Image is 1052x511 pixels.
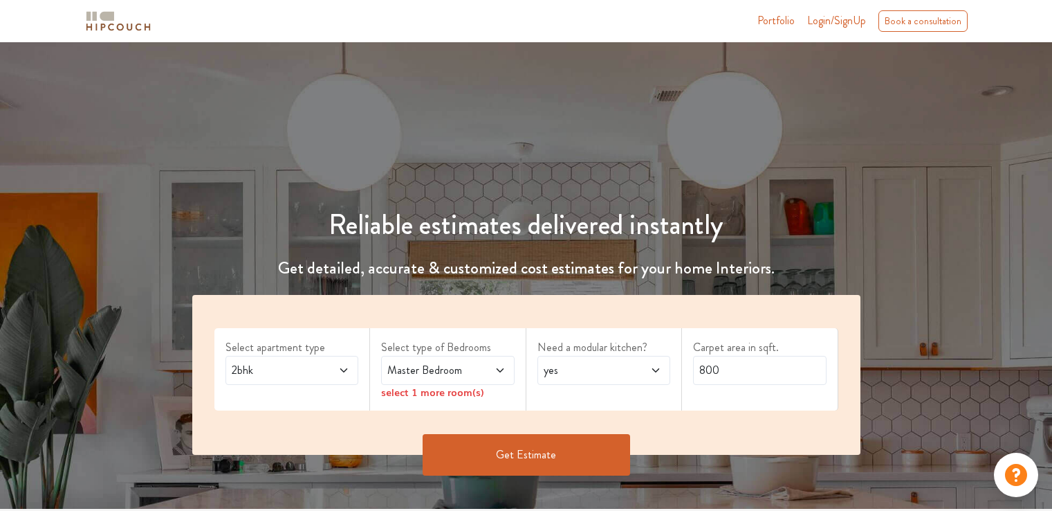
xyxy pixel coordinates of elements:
[537,339,671,356] label: Need a modular kitchen?
[541,362,631,379] span: yes
[381,385,515,400] div: select 1 more room(s)
[229,362,320,379] span: 2bhk
[225,339,359,356] label: Select apartment type
[385,362,475,379] span: Master Bedroom
[807,12,866,28] span: Login/SignUp
[184,258,869,278] h4: Get detailed, accurate & customized cost estimates for your home Interiors.
[84,9,153,33] img: logo-horizontal.svg
[693,339,827,356] label: Carpet area in sqft.
[757,12,795,29] a: Portfolio
[381,339,515,356] label: Select type of Bedrooms
[693,356,827,385] input: Enter area sqft
[184,208,869,242] h1: Reliable estimates delivered instantly
[878,10,968,32] div: Book a consultation
[84,6,153,37] span: logo-horizontal.svg
[423,434,630,476] button: Get Estimate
